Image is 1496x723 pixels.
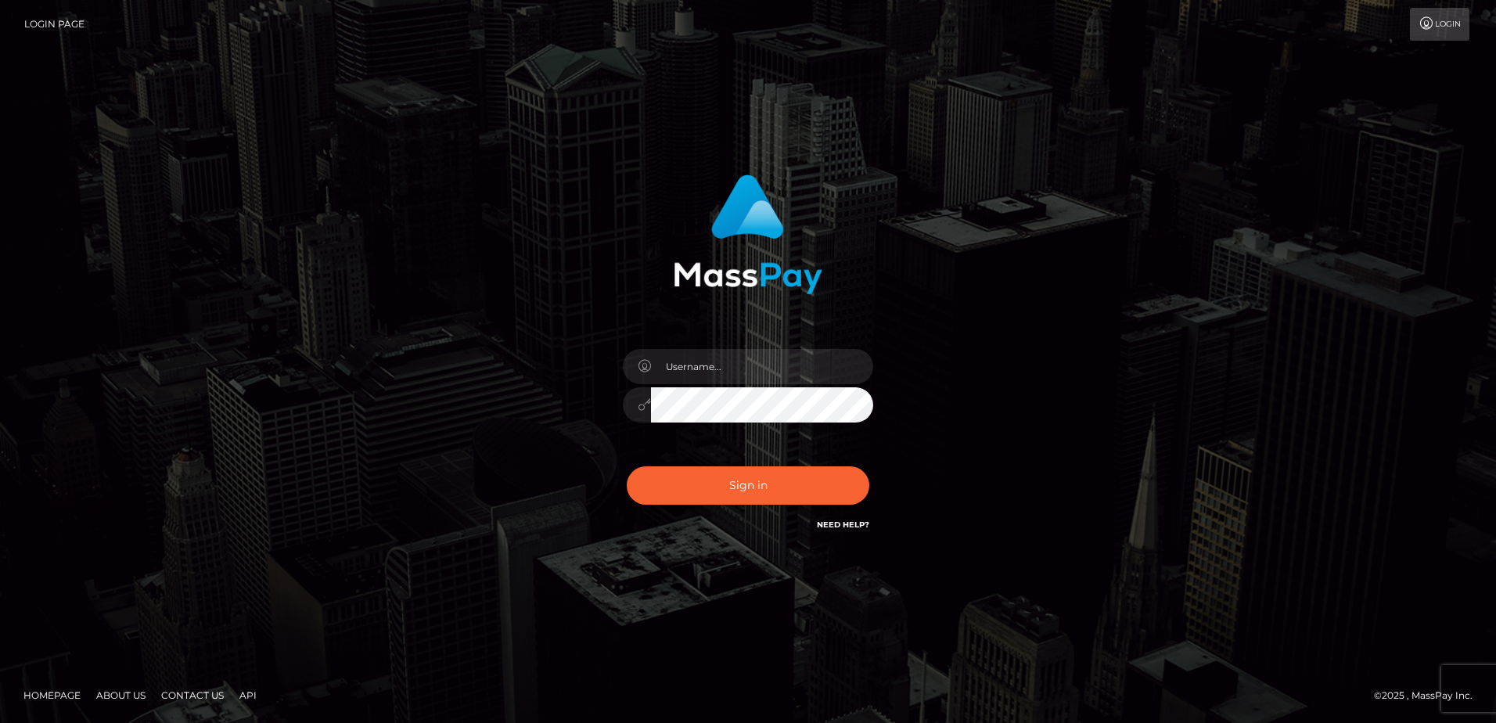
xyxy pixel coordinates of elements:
input: Username... [651,349,873,384]
a: API [233,683,263,707]
a: Login Page [24,8,85,41]
a: Need Help? [817,520,869,530]
img: MassPay Login [674,174,822,294]
a: Login [1410,8,1469,41]
a: Homepage [17,683,87,707]
div: © 2025 , MassPay Inc. [1374,687,1484,704]
a: Contact Us [155,683,230,707]
button: Sign in [627,466,869,505]
a: About Us [90,683,152,707]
